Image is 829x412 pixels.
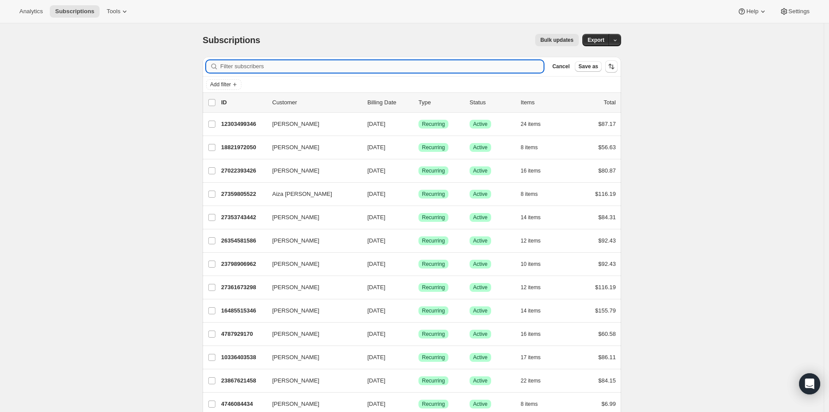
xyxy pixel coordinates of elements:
[588,37,604,44] span: Export
[221,328,616,340] div: 4787929170[PERSON_NAME][DATE]SuccessRecurringSuccessActive16 items$60.58
[422,121,445,128] span: Recurring
[521,281,550,294] button: 12 items
[473,191,488,198] span: Active
[422,144,445,151] span: Recurring
[221,166,265,175] p: 27022393426
[422,261,445,268] span: Recurring
[578,63,598,70] span: Save as
[267,280,355,294] button: [PERSON_NAME]
[221,213,265,222] p: 27353743442
[422,354,445,361] span: Recurring
[521,98,565,107] div: Items
[604,98,616,107] p: Total
[595,284,616,291] span: $116.19
[221,118,616,130] div: 12303499346[PERSON_NAME][DATE]SuccessRecurringSuccessActive24 items$87.17
[540,37,574,44] span: Bulk updates
[267,257,355,271] button: [PERSON_NAME]
[470,98,514,107] p: Status
[598,237,616,244] span: $92.43
[367,401,385,407] span: [DATE]
[521,141,548,154] button: 8 items
[598,377,616,384] span: $84.15
[549,61,573,72] button: Cancel
[521,375,550,387] button: 22 items
[221,376,265,385] p: 23867621458
[473,331,488,338] span: Active
[598,261,616,267] span: $92.43
[272,306,319,315] span: [PERSON_NAME]
[595,307,616,314] span: $155.79
[788,8,810,15] span: Settings
[267,164,355,178] button: [PERSON_NAME]
[206,79,241,90] button: Add filter
[14,5,48,18] button: Analytics
[422,237,445,244] span: Recurring
[521,284,540,291] span: 12 items
[521,307,540,314] span: 14 items
[521,351,550,364] button: 17 items
[473,237,488,244] span: Active
[272,166,319,175] span: [PERSON_NAME]
[221,260,265,269] p: 23798906962
[221,375,616,387] div: 23867621458[PERSON_NAME][DATE]SuccessRecurringSuccessActive22 items$84.15
[221,190,265,199] p: 27359805522
[55,8,94,15] span: Subscriptions
[422,214,445,221] span: Recurring
[101,5,134,18] button: Tools
[367,214,385,221] span: [DATE]
[272,400,319,408] span: [PERSON_NAME]
[521,211,550,224] button: 14 items
[272,236,319,245] span: [PERSON_NAME]
[367,377,385,384] span: [DATE]
[272,120,319,129] span: [PERSON_NAME]
[267,350,355,364] button: [PERSON_NAME]
[521,118,550,130] button: 24 items
[521,377,540,384] span: 22 items
[605,60,618,73] button: Sort the results
[221,400,265,408] p: 4746084434
[367,307,385,314] span: [DATE]
[367,261,385,267] span: [DATE]
[203,35,260,45] span: Subscriptions
[267,117,355,131] button: [PERSON_NAME]
[422,191,445,198] span: Recurring
[272,190,332,199] span: Aiza [PERSON_NAME]
[521,165,550,177] button: 16 items
[535,34,579,46] button: Bulk updates
[521,331,540,338] span: 16 items
[582,34,610,46] button: Export
[521,144,538,151] span: 8 items
[422,167,445,174] span: Recurring
[221,305,616,317] div: 16485515346[PERSON_NAME][DATE]SuccessRecurringSuccessActive14 items$155.79
[367,331,385,337] span: [DATE]
[267,397,355,411] button: [PERSON_NAME]
[221,120,265,129] p: 12303499346
[210,81,231,88] span: Add filter
[267,210,355,224] button: [PERSON_NAME]
[598,144,616,151] span: $56.63
[221,211,616,224] div: 27353743442[PERSON_NAME][DATE]SuccessRecurringSuccessActive14 items$84.31
[521,258,550,270] button: 10 items
[272,376,319,385] span: [PERSON_NAME]
[221,283,265,292] p: 27361673298
[221,143,265,152] p: 18821972050
[521,237,540,244] span: 12 items
[221,351,616,364] div: 10336403538[PERSON_NAME][DATE]SuccessRecurringSuccessActive17 items$86.11
[221,98,265,107] p: ID
[473,144,488,151] span: Active
[521,354,540,361] span: 17 items
[473,284,488,291] span: Active
[267,140,355,154] button: [PERSON_NAME]
[220,60,544,73] input: Filter subscribers
[19,8,43,15] span: Analytics
[418,98,463,107] div: Type
[521,261,540,268] span: 10 items
[746,8,758,15] span: Help
[595,191,616,197] span: $116.19
[267,234,355,248] button: [PERSON_NAME]
[473,401,488,408] span: Active
[521,121,540,128] span: 24 items
[598,167,616,174] span: $80.87
[732,5,772,18] button: Help
[221,236,265,245] p: 26354581586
